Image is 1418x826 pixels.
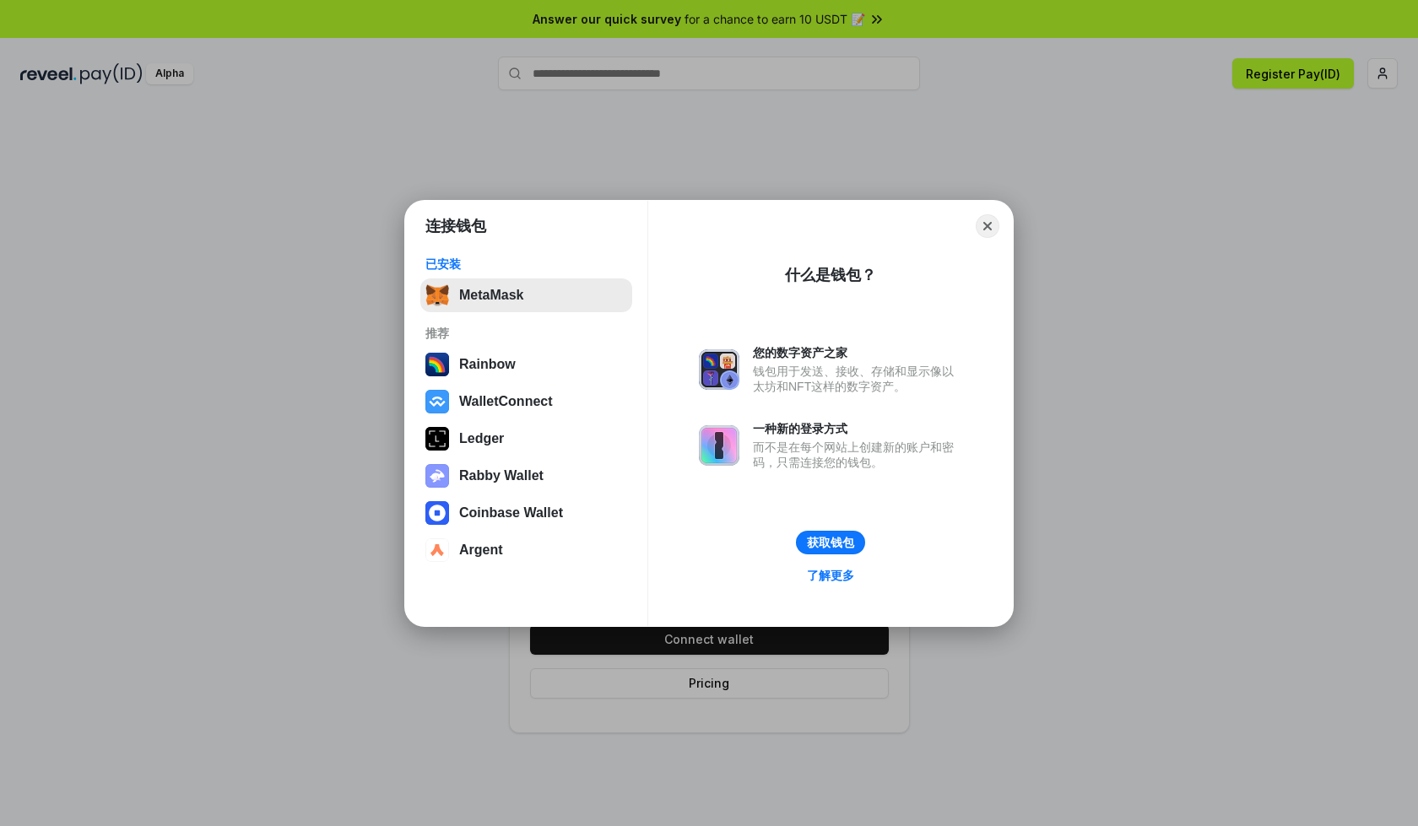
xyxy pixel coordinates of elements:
[797,564,864,586] a: 了解更多
[425,256,627,272] div: 已安装
[459,431,504,446] div: Ledger
[459,288,523,303] div: MetaMask
[425,353,449,376] img: svg+xml,%3Csvg%20width%3D%22120%22%20height%3D%22120%22%20viewBox%3D%220%200%20120%20120%22%20fil...
[420,459,632,493] button: Rabby Wallet
[420,533,632,567] button: Argent
[753,364,962,394] div: 钱包用于发送、接收、存储和显示像以太坊和NFT这样的数字资产。
[425,326,627,341] div: 推荐
[807,568,854,583] div: 了解更多
[699,425,739,466] img: svg+xml,%3Csvg%20xmlns%3D%22http%3A%2F%2Fwww.w3.org%2F2000%2Fsvg%22%20fill%3D%22none%22%20viewBox...
[459,543,503,558] div: Argent
[459,394,553,409] div: WalletConnect
[425,464,449,488] img: svg+xml,%3Csvg%20xmlns%3D%22http%3A%2F%2Fwww.w3.org%2F2000%2Fsvg%22%20fill%3D%22none%22%20viewBox...
[420,385,632,418] button: WalletConnect
[425,283,449,307] img: svg+xml,%3Csvg%20fill%3D%22none%22%20height%3D%2233%22%20viewBox%3D%220%200%2035%2033%22%20width%...
[420,348,632,381] button: Rainbow
[699,349,739,390] img: svg+xml,%3Csvg%20xmlns%3D%22http%3A%2F%2Fwww.w3.org%2F2000%2Fsvg%22%20fill%3D%22none%22%20viewBox...
[807,535,854,550] div: 获取钱包
[459,505,563,521] div: Coinbase Wallet
[425,216,486,236] h1: 连接钱包
[785,265,876,285] div: 什么是钱包？
[425,427,449,451] img: svg+xml,%3Csvg%20xmlns%3D%22http%3A%2F%2Fwww.w3.org%2F2000%2Fsvg%22%20width%3D%2228%22%20height%3...
[420,422,632,456] button: Ledger
[425,538,449,562] img: svg+xml,%3Csvg%20width%3D%2228%22%20height%3D%2228%22%20viewBox%3D%220%200%2028%2028%22%20fill%3D...
[459,357,516,372] div: Rainbow
[753,421,962,436] div: 一种新的登录方式
[420,278,632,312] button: MetaMask
[425,390,449,413] img: svg+xml,%3Csvg%20width%3D%2228%22%20height%3D%2228%22%20viewBox%3D%220%200%2028%2028%22%20fill%3D...
[753,440,962,470] div: 而不是在每个网站上创建新的账户和密码，只需连接您的钱包。
[753,345,962,360] div: 您的数字资产之家
[796,531,865,554] button: 获取钱包
[425,501,449,525] img: svg+xml,%3Csvg%20width%3D%2228%22%20height%3D%2228%22%20viewBox%3D%220%200%2028%2028%22%20fill%3D...
[459,468,544,483] div: Rabby Wallet
[420,496,632,530] button: Coinbase Wallet
[976,214,999,238] button: Close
